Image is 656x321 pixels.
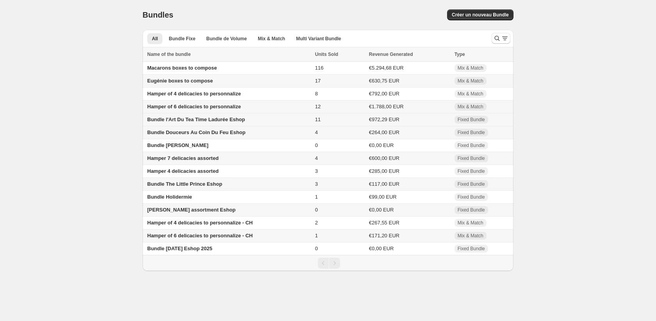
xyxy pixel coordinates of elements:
[458,207,485,213] span: Fixed Bundle
[458,65,483,71] span: Mix & Match
[315,155,318,161] span: 4
[492,33,510,44] button: Search and filter results
[315,142,318,148] span: 0
[458,91,483,97] span: Mix & Match
[315,246,318,251] span: 0
[147,207,235,213] span: [PERSON_NAME] assortment Eshop
[458,194,485,200] span: Fixed Bundle
[147,194,192,200] span: Bundle Holidermie
[369,194,397,200] span: €99,00 EUR
[147,117,245,122] span: Bundle l'Art Du Tea Time Ladurée Eshop
[369,168,399,174] span: €285,00 EUR
[315,129,318,135] span: 4
[369,233,399,239] span: €171,20 EUR
[452,12,509,18] span: Créer un nouveau Bundle
[147,91,241,97] span: Hamper of 4 delicacies to personnalize
[296,36,341,42] span: Multi Variant Bundle
[152,36,158,42] span: All
[369,181,399,187] span: €117,00 EUR
[143,10,173,20] h1: Bundles
[315,50,346,58] button: Units Sold
[369,142,394,148] span: €0,00 EUR
[315,117,321,122] span: 11
[315,194,318,200] span: 1
[315,78,321,84] span: 17
[369,50,413,58] span: Revenue Generated
[315,65,324,71] span: 116
[315,91,318,97] span: 8
[147,129,246,135] span: Bundle Douceurs Au Coin Du Feu Eshop
[369,78,399,84] span: €630,75 EUR
[315,233,318,239] span: 1
[147,220,253,226] span: Hamper of 4 delicacies to personnalize - CH
[315,207,318,213] span: 0
[447,9,513,20] button: Créer un nouveau Bundle
[369,65,404,71] span: €5.294,68 EUR
[147,233,253,239] span: Hamper of 6 delicacies to personnalize - CH
[147,142,209,148] span: Bundle [PERSON_NAME]
[458,155,485,161] span: Fixed Bundle
[458,246,485,252] span: Fixed Bundle
[258,36,285,42] span: Mix & Match
[369,50,421,58] button: Revenue Generated
[458,181,485,187] span: Fixed Bundle
[315,50,338,58] span: Units Sold
[458,117,485,123] span: Fixed Bundle
[143,255,513,271] nav: Pagination
[315,181,318,187] span: 3
[147,168,219,174] span: Hamper 4 delicacies assorted
[455,50,509,58] div: Type
[206,36,247,42] span: Bundle de Volume
[458,129,485,136] span: Fixed Bundle
[458,78,483,84] span: Mix & Match
[147,246,212,251] span: Bundle [DATE] Eshop 2025
[369,220,399,226] span: €267,55 EUR
[147,155,219,161] span: Hamper 7 delicacies assorted
[369,207,394,213] span: €0,00 EUR
[369,155,399,161] span: €600,00 EUR
[458,142,485,149] span: Fixed Bundle
[169,36,195,42] span: Bundle Fixe
[458,168,485,174] span: Fixed Bundle
[147,181,222,187] span: Bundle The Little Prince Eshop
[315,168,318,174] span: 3
[369,129,399,135] span: €264,00 EUR
[315,104,321,109] span: 12
[147,78,213,84] span: Eugénie boxes to compose
[369,246,394,251] span: €0,00 EUR
[369,104,404,109] span: €1.788,00 EUR
[369,91,399,97] span: €792,00 EUR
[147,104,241,109] span: Hamper of 6 delicacies to personnalize
[315,220,318,226] span: 2
[458,104,483,110] span: Mix & Match
[458,233,483,239] span: Mix & Match
[147,50,310,58] div: Name of the bundle
[147,65,217,71] span: Macarons boxes to compose
[369,117,399,122] span: €972,29 EUR
[458,220,483,226] span: Mix & Match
